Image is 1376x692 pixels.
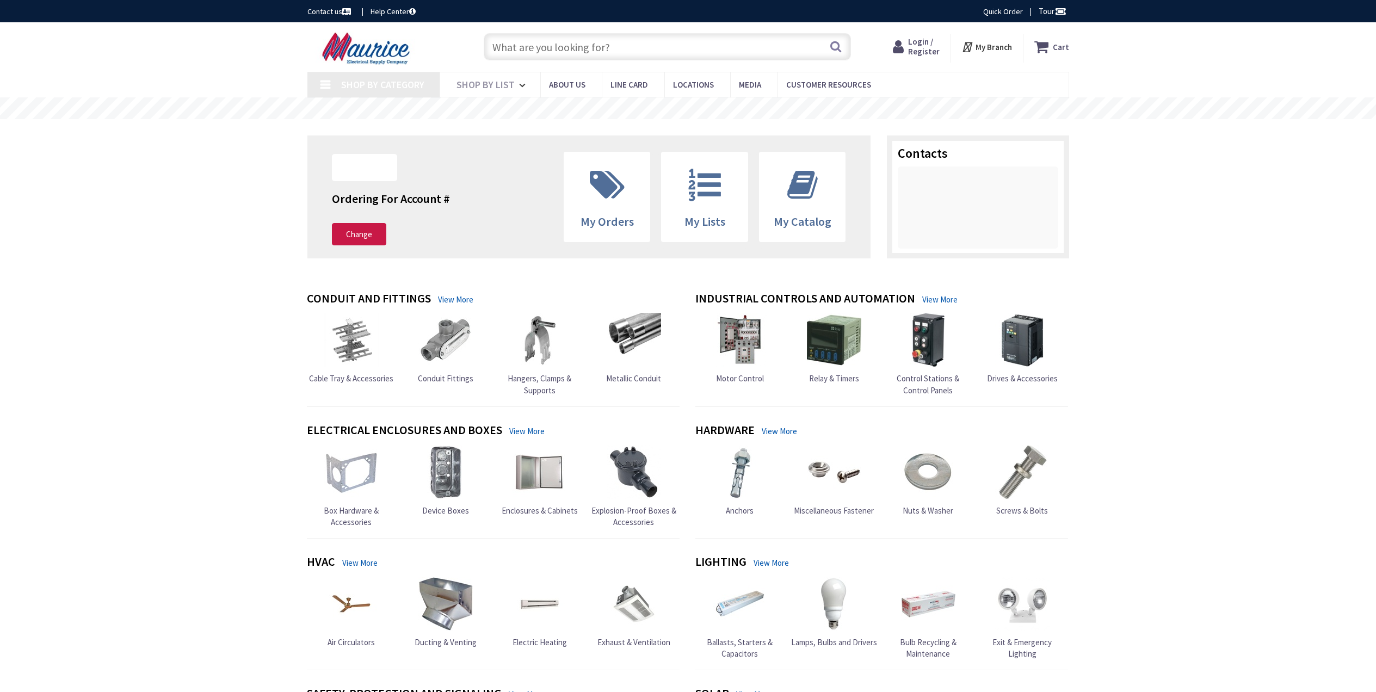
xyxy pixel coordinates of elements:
[307,423,502,439] h4: Electrical Enclosures and Boxes
[502,445,578,516] a: Enclosures & Cabinets Enclosures & Cabinets
[371,6,416,17] a: Help Center
[508,373,571,395] span: Hangers, Clamps & Supports
[307,32,428,65] img: Maurice Electrical Supply Company
[901,445,955,499] img: Nuts & Washer
[309,373,393,384] span: Cable Tray & Accessories
[893,37,940,57] a: Login / Register
[456,78,515,91] span: Shop By List
[307,292,431,307] h4: Conduit and Fittings
[673,79,714,90] span: Locations
[581,214,634,229] span: My Orders
[495,313,584,396] a: Hangers, Clamps & Supports Hangers, Clamps & Supports
[807,445,861,499] img: Miscellaneous Fastener
[922,294,958,305] a: View More
[901,445,955,516] a: Nuts & Washer Nuts & Washer
[502,505,578,516] span: Enclosures & Cabinets
[807,313,861,367] img: Relay & Timers
[422,505,469,516] span: Device Boxes
[341,78,424,91] span: Shop By Category
[589,103,788,115] rs-layer: Free Same Day Pickup at 15 Locations
[513,445,567,499] img: Enclosures & Cabinets
[713,445,767,499] img: Anchors
[995,313,1050,367] img: Drives & Accessories
[695,292,915,307] h4: Industrial Controls and Automation
[809,373,859,384] span: Relay & Timers
[900,637,957,659] span: Bulb Recycling & Maintenance
[597,637,670,647] span: Exhaust & Ventilation
[684,214,725,229] span: My Lists
[607,445,661,499] img: Explosion-Proof Boxes & Accessories
[762,425,797,437] a: View More
[992,637,1052,659] span: Exit & Emergency Lighting
[513,637,567,647] span: Electric Heating
[707,637,773,659] span: Ballasts, Starters & Capacitors
[807,313,861,384] a: Relay & Timers Relay & Timers
[716,373,764,384] span: Motor Control
[996,505,1048,516] span: Screws & Bolts
[591,505,676,527] span: Explosion-Proof Boxes & Accessories
[607,313,661,367] img: Metallic Conduit
[418,313,473,367] img: Conduit Fittings
[415,577,477,648] a: Ducting & Venting Ducting & Venting
[713,577,767,631] img: Ballasts, Starters & Capacitors
[513,577,567,648] a: Electric Heating Electric Heating
[328,637,375,647] span: Air Circulators
[978,577,1067,660] a: Exit & Emergency Lighting Exit & Emergency Lighting
[307,445,396,528] a: Box Hardware & Accessories Box Hardware & Accessories
[695,423,755,439] h4: Hardware
[549,79,585,90] span: About us
[606,373,661,384] span: Metallic Conduit
[607,577,661,631] img: Exhaust & Ventilation
[774,214,831,229] span: My Catalog
[901,577,955,631] img: Bulb Recycling & Maintenance
[597,577,670,648] a: Exhaust & Ventilation Exhaust & Ventilation
[309,313,393,384] a: Cable Tray & Accessories Cable Tray & Accessories
[884,313,973,396] a: Control Stations & Control Panels Control Stations & Control Panels
[332,223,386,246] a: Change
[903,505,953,516] span: Nuts & Washer
[961,37,1012,57] div: My Branch
[794,445,874,516] a: Miscellaneous Fastener Miscellaneous Fastener
[786,79,871,90] span: Customer Resources
[987,313,1058,384] a: Drives & Accessories Drives & Accessories
[307,555,335,571] h4: HVAC
[995,577,1050,631] img: Exit & Emergency Lighting
[418,445,473,516] a: Device Boxes Device Boxes
[884,577,973,660] a: Bulb Recycling & Maintenance Bulb Recycling & Maintenance
[726,505,754,516] span: Anchors
[564,152,650,242] a: My Orders
[418,577,473,631] img: Ducting & Venting
[695,555,746,571] h4: Lighting
[807,577,861,631] img: Lamps, Bulbs and Drivers
[438,294,473,305] a: View More
[976,42,1012,52] strong: My Branch
[324,313,379,367] img: Cable Tray & Accessories
[995,445,1050,499] img: Screws & Bolts
[342,557,378,569] a: View More
[307,6,353,17] a: Contact us
[418,313,473,384] a: Conduit Fittings Conduit Fittings
[791,577,877,648] a: Lamps, Bulbs and Drivers Lamps, Bulbs and Drivers
[1034,37,1069,57] a: Cart
[794,505,874,516] span: Miscellaneous Fastener
[324,445,379,499] img: Box Hardware & Accessories
[695,577,785,660] a: Ballasts, Starters & Capacitors Ballasts, Starters & Capacitors
[415,637,477,647] span: Ducting & Venting
[610,79,648,90] span: Line Card
[513,577,567,631] img: Electric Heating
[901,313,955,367] img: Control Stations & Control Panels
[418,445,473,499] img: Device Boxes
[324,505,379,527] span: Box Hardware & Accessories
[1053,37,1069,57] strong: Cart
[983,6,1023,17] a: Quick Order
[713,313,767,384] a: Motor Control Motor Control
[332,192,450,205] h4: Ordering For Account #
[662,152,748,242] a: My Lists
[760,152,846,242] a: My Catalog
[509,425,545,437] a: View More
[754,557,789,569] a: View More
[739,79,761,90] span: Media
[606,313,661,384] a: Metallic Conduit Metallic Conduit
[713,445,767,516] a: Anchors Anchors
[897,373,959,395] span: Control Stations & Control Panels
